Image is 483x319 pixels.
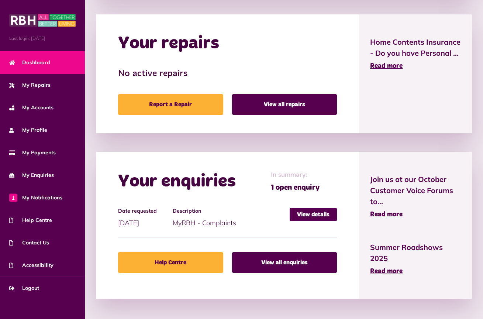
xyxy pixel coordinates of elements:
[290,208,337,221] a: View details
[9,171,54,179] span: My Enquiries
[370,242,461,264] span: Summer Roadshows 2025
[370,242,461,277] a: Summer Roadshows 2025 Read more
[9,284,39,292] span: Logout
[271,170,320,180] span: In summary:
[118,252,223,273] a: Help Centre
[9,35,76,42] span: Last login: [DATE]
[370,268,403,275] span: Read more
[9,216,52,224] span: Help Centre
[118,208,173,228] div: [DATE]
[271,182,320,193] span: 1 open enquiry
[118,69,337,79] h3: No active repairs
[118,171,236,192] h2: Your enquiries
[118,208,169,214] h4: Date requested
[9,104,54,112] span: My Accounts
[370,174,461,220] a: Join us at our October Customer Voice Forums to... Read more
[370,211,403,218] span: Read more
[370,37,461,59] span: Home Contents Insurance - Do you have Personal ...
[9,261,54,269] span: Accessibility
[9,59,50,66] span: Dashboard
[232,252,337,273] a: View all enquiries
[9,126,47,134] span: My Profile
[118,94,223,115] a: Report a Repair
[9,149,56,157] span: My Payments
[9,193,17,202] span: 1
[370,63,403,69] span: Read more
[9,13,76,28] img: MyRBH
[370,174,461,207] span: Join us at our October Customer Voice Forums to...
[173,208,286,214] h4: Description
[232,94,337,115] a: View all repairs
[9,81,51,89] span: My Repairs
[370,37,461,71] a: Home Contents Insurance - Do you have Personal ... Read more
[9,194,62,202] span: My Notifications
[9,239,49,247] span: Contact Us
[118,33,219,54] h2: Your repairs
[173,208,290,228] div: MyRBH - Complaints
